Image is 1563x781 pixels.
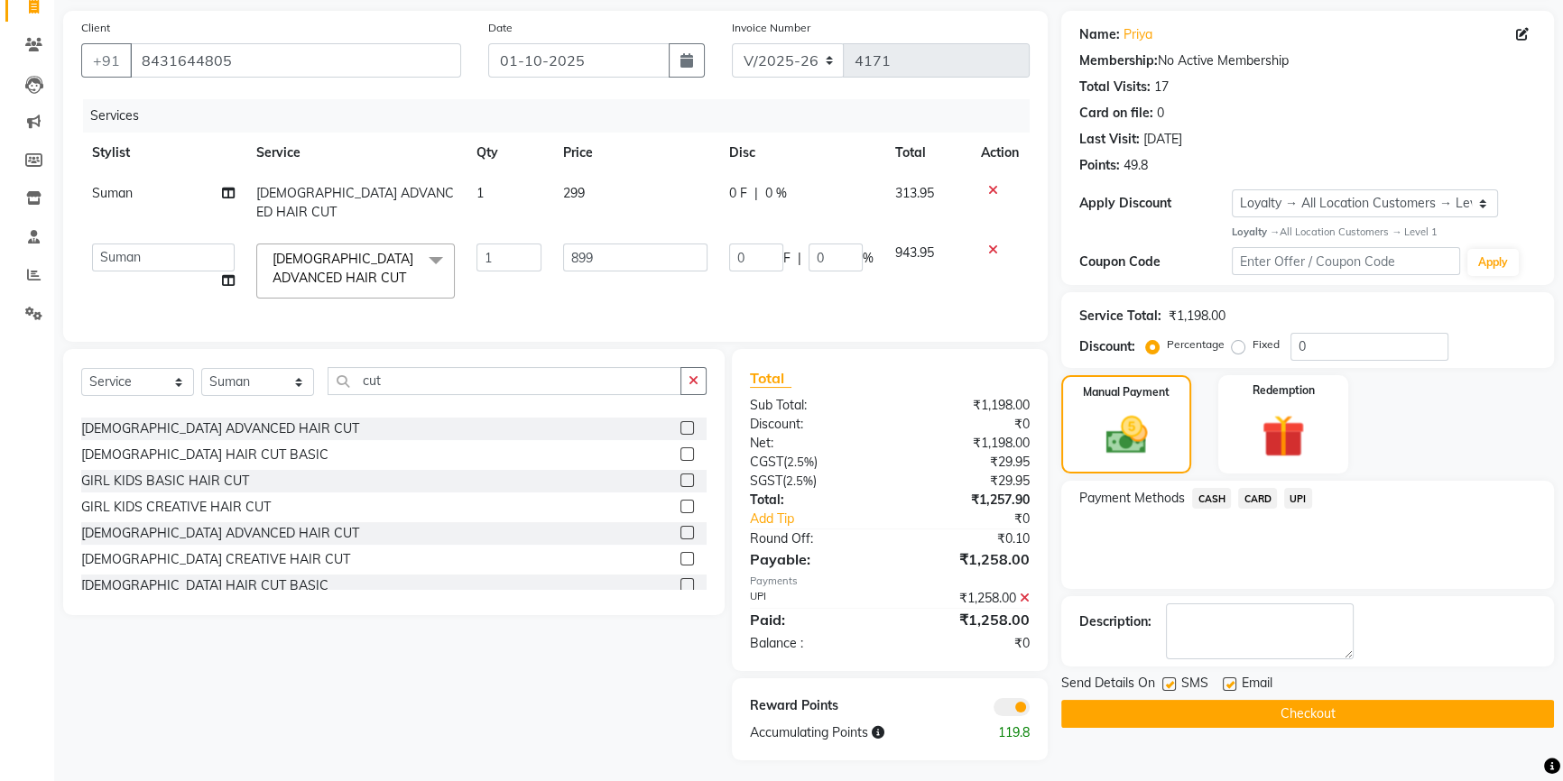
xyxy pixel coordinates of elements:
th: Price [552,133,718,173]
input: Enter Offer / Coupon Code [1232,247,1460,275]
div: [DEMOGRAPHIC_DATA] ADVANCED HAIR CUT [81,419,359,438]
button: Checkout [1061,700,1554,728]
span: CARD [1238,488,1277,509]
div: [DEMOGRAPHIC_DATA] CREATIVE HAIR CUT [81,550,350,569]
label: Redemption [1253,382,1315,399]
div: No Active Membership [1079,51,1536,70]
th: Total [884,133,971,173]
div: ₹29.95 [890,453,1043,472]
span: 0 % [765,184,787,203]
span: 943.95 [895,244,934,261]
div: ₹0 [915,510,1043,528]
th: Qty [466,133,552,173]
div: Service Total: [1079,307,1161,326]
span: 313.95 [895,185,934,201]
span: Send Details On [1061,674,1155,696]
a: Add Tip [736,510,916,528]
div: Paid: [736,609,890,630]
span: [DEMOGRAPHIC_DATA] ADVANCED HAIR CUT [273,251,413,286]
a: Priya [1124,25,1152,44]
th: Action [970,133,1030,173]
span: UPI [1284,488,1312,509]
label: Date [488,20,513,36]
div: ₹1,198.00 [890,396,1043,415]
div: ₹0 [890,634,1043,653]
label: Fixed [1253,336,1280,353]
th: Service [245,133,466,173]
span: [DEMOGRAPHIC_DATA] ADVANCED HAIR CUT [256,185,454,220]
strong: Loyalty → [1232,225,1280,238]
div: Points: [1079,156,1120,175]
div: Balance : [736,634,890,653]
div: ₹1,258.00 [890,548,1043,570]
span: 299 [563,185,585,201]
div: Net: [736,434,890,453]
label: Invoice Number [732,20,810,36]
div: ₹1,198.00 [1169,307,1225,326]
div: GIRL KIDS BASIC HAIR CUT [81,472,249,491]
th: Disc [718,133,884,173]
div: GIRL KIDS CREATIVE HAIR CUT [81,498,271,517]
div: Round Off: [736,529,890,548]
div: All Location Customers → Level 1 [1232,225,1536,240]
div: ₹1,257.90 [890,491,1043,510]
div: ₹29.95 [890,472,1043,491]
div: ₹1,258.00 [890,609,1043,630]
button: Apply [1467,249,1519,276]
div: [DEMOGRAPHIC_DATA] HAIR CUT BASIC [81,576,328,595]
div: Sub Total: [736,396,890,415]
div: ₹1,198.00 [890,434,1043,453]
a: x [406,270,414,286]
img: _gift.svg [1248,409,1318,464]
div: Total: [736,491,890,510]
div: [DEMOGRAPHIC_DATA] ADVANCED HAIR CUT [81,524,359,543]
div: ( ) [736,472,890,491]
label: Client [81,20,110,36]
div: Coupon Code [1079,253,1232,271]
span: | [798,249,801,268]
div: [DEMOGRAPHIC_DATA] HAIR CUT BASIC [81,446,328,464]
span: SMS [1181,674,1208,696]
div: Card on file: [1079,104,1153,123]
span: 0 F [729,184,747,203]
span: 2.5% [786,473,813,488]
span: CGST [750,454,783,470]
input: Search by Name/Mobile/Email/Code [130,43,461,78]
th: Stylist [81,133,245,173]
div: Services [83,99,1043,133]
div: Payable: [736,548,890,570]
button: +91 [81,43,132,78]
div: Apply Discount [1079,194,1232,213]
div: 119.8 [966,723,1043,742]
div: [DATE] [1143,130,1182,149]
div: Total Visits: [1079,78,1151,96]
span: 1 [476,185,484,201]
span: | [754,184,758,203]
span: Email [1242,674,1272,696]
div: ₹1,258.00 [890,589,1043,608]
div: Accumulating Points [736,723,967,742]
label: Percentage [1167,336,1225,353]
img: _cash.svg [1093,411,1161,459]
span: F [783,249,791,268]
div: Description: [1079,612,1151,631]
span: CASH [1192,488,1231,509]
span: Suman [92,185,133,201]
div: ₹0 [890,415,1043,434]
span: Payment Methods [1079,489,1185,508]
div: Reward Points [736,696,890,716]
div: ( ) [736,453,890,472]
div: UPI [736,589,890,608]
div: Discount: [1079,337,1135,356]
div: Name: [1079,25,1120,44]
div: 49.8 [1124,156,1148,175]
span: Total [750,369,791,388]
div: Membership: [1079,51,1158,70]
div: Last Visit: [1079,130,1140,149]
span: 2.5% [787,455,814,469]
span: SGST [750,473,782,489]
div: Payments [750,574,1031,589]
div: 0 [1157,104,1164,123]
span: % [863,249,874,268]
div: Discount: [736,415,890,434]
